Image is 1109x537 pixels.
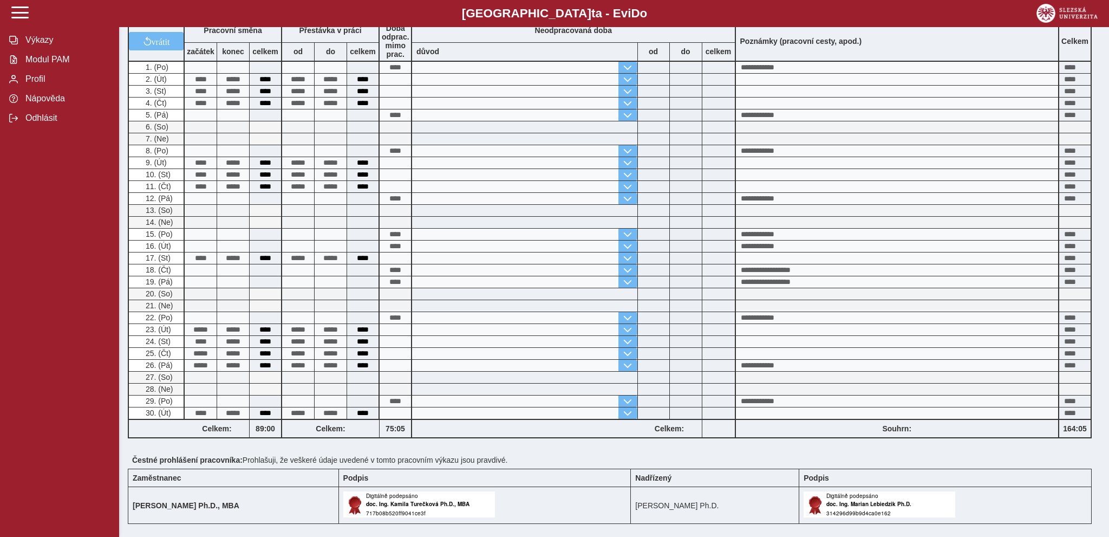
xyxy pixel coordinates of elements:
[315,47,347,56] b: do
[204,26,262,35] b: Pracovní směna
[143,218,173,227] span: 14. (Ne)
[591,7,595,20] span: t
[143,111,168,119] span: 5. (Pá)
[143,146,168,155] span: 8. (Po)
[143,349,171,358] span: 25. (Čt)
[702,47,735,56] b: celkem
[217,47,249,56] b: konec
[22,74,110,84] span: Profil
[143,170,171,179] span: 10. (St)
[133,474,181,482] b: Zaměstnanec
[299,26,361,35] b: Přestávka v práci
[143,99,167,107] span: 4. (Čt)
[343,491,495,517] img: Digitálně podepsáno uživatelem
[143,301,173,310] span: 21. (Ne)
[143,313,173,322] span: 22. (Po)
[143,134,169,143] span: 7. (Ne)
[185,424,249,433] b: Celkem:
[143,337,171,346] span: 24. (St)
[804,474,829,482] b: Podpis
[143,254,171,262] span: 17. (St)
[1061,37,1088,46] b: Celkem
[22,94,110,103] span: Nápověda
[143,397,173,405] span: 29. (Po)
[250,47,281,56] b: celkem
[1059,424,1091,433] b: 164:05
[635,474,671,482] b: Nadřízený
[143,409,171,417] span: 30. (Út)
[882,424,911,433] b: Souhrn:
[143,277,173,286] span: 19. (Pá)
[143,75,167,83] span: 2. (Út)
[143,266,171,274] span: 18. (Čt)
[343,474,369,482] b: Podpis
[143,325,171,334] span: 23. (Út)
[382,24,409,59] b: Doba odprac. mimo prac.
[152,37,170,46] span: vrátit
[22,55,110,64] span: Modul PAM
[535,26,612,35] b: Neodpracovaná doba
[143,206,173,215] span: 13. (So)
[282,47,314,56] b: od
[282,424,379,433] b: Celkem:
[143,242,171,250] span: 16. (Út)
[631,7,640,20] span: D
[129,32,184,50] button: vrátit
[143,194,173,203] span: 12. (Pá)
[143,289,173,298] span: 20. (So)
[347,47,379,56] b: celkem
[804,491,955,517] img: Digitálně podepsáno uživatelem
[143,182,171,191] span: 11. (Čt)
[380,424,411,433] b: 75:05
[143,361,173,370] span: 26. (Pá)
[32,7,1077,21] b: [GEOGRAPHIC_DATA] a - Evi
[143,373,173,381] span: 27. (So)
[185,47,217,56] b: začátek
[143,87,166,95] span: 3. (St)
[631,487,799,524] td: [PERSON_NAME] Ph.D.
[132,456,243,464] b: Čestné prohlášení pracovníka:
[250,424,281,433] b: 89:00
[736,37,866,46] b: Poznámky (pracovní cesty, apod.)
[637,424,702,433] b: Celkem:
[22,113,110,123] span: Odhlásit
[143,158,167,167] span: 9. (Út)
[22,35,110,45] span: Výkazy
[1036,4,1098,23] img: logo_web_su.png
[143,385,173,393] span: 28. (Ne)
[143,122,168,131] span: 6. (So)
[143,63,168,72] span: 1. (Po)
[638,47,669,56] b: od
[670,47,702,56] b: do
[133,501,239,510] b: [PERSON_NAME] Ph.D., MBA
[143,230,173,238] span: 15. (Po)
[640,7,648,20] span: o
[128,451,1100,469] div: Prohlašuji, že veškeré údaje uvedené v tomto pracovním výkazu jsou pravdivé.
[416,47,439,56] b: důvod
